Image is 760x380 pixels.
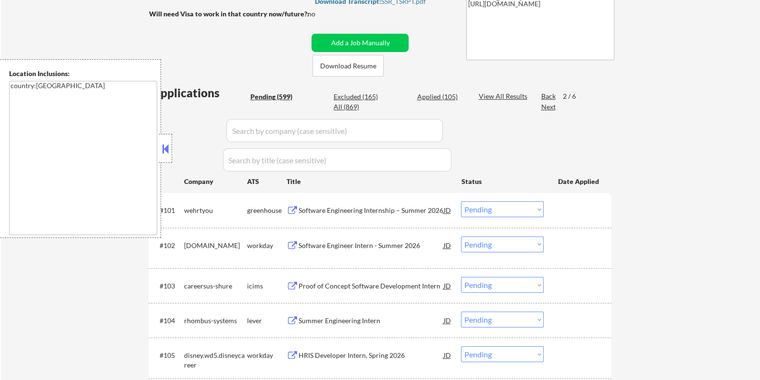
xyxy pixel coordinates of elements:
[247,351,286,360] div: workday
[334,102,382,112] div: All (869)
[159,351,176,360] div: #105
[334,92,382,102] div: Excluded (165)
[226,119,443,142] input: Search by company (case sensitive)
[184,316,247,326] div: rhombus-systems
[159,241,176,250] div: #102
[247,281,286,291] div: icims
[461,172,544,190] div: Status
[184,281,247,291] div: careersus-shure
[298,206,443,215] div: Software Engineering Internship – Summer 2026
[184,351,247,369] div: disney.wd5.disneycareer
[312,55,384,77] button: Download Resume
[159,316,176,326] div: #104
[151,87,247,99] div: Applications
[298,281,443,291] div: Proof of Concept Software Development Intern
[247,241,286,250] div: workday
[442,346,452,364] div: JD
[247,206,286,215] div: greenhouse
[541,102,556,112] div: Next
[442,277,452,294] div: JD
[9,69,157,79] div: Location Inclusions:
[184,206,247,215] div: wehrtyou
[298,241,443,250] div: Software Engineer Intern - Summer 2026
[247,316,286,326] div: lever
[442,312,452,329] div: JD
[298,351,443,360] div: HRIS Developer Intern, Spring 2026
[184,241,247,250] div: [DOMAIN_NAME]
[442,201,452,219] div: JD
[159,281,176,291] div: #103
[247,177,286,186] div: ATS
[558,177,600,186] div: Date Applied
[417,92,465,102] div: Applied (105)
[250,92,298,102] div: Pending (599)
[184,177,247,186] div: Company
[307,9,335,19] div: no
[223,148,451,171] input: Search by title (case sensitive)
[562,92,585,101] div: 2 / 6
[478,92,530,101] div: View All Results
[298,316,443,326] div: Summer Engineering Intern
[442,236,452,254] div: JD
[541,92,556,101] div: Back
[286,177,452,186] div: Title
[311,34,409,52] button: Add a Job Manually
[149,10,309,18] strong: Will need Visa to work in that country now/future?:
